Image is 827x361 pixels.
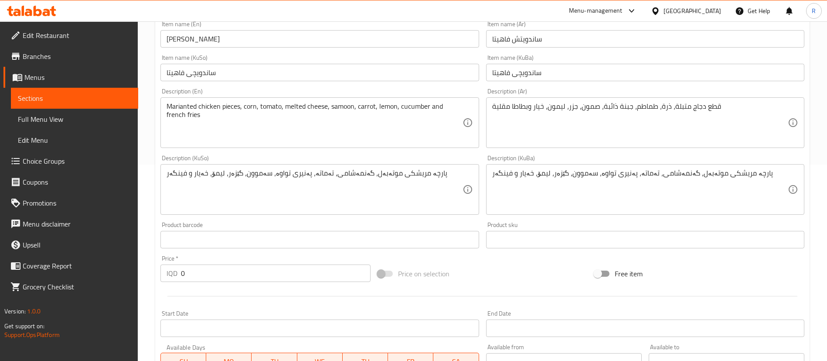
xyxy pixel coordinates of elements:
textarea: Marianted chicken pieces, corn, tomato, melted cheese, samoon, carrot, lemon, cucumber and french... [167,102,462,144]
span: Branches [23,51,131,62]
span: Grocery Checklist [23,282,131,292]
input: Please enter product sku [486,231,804,248]
input: Please enter price [181,265,371,282]
input: Enter name KuBa [486,64,804,81]
input: Enter name KuSo [160,64,479,81]
a: Grocery Checklist [3,276,138,297]
span: Promotions [23,198,131,208]
textarea: پارچە مریشکی موتەبەل، گەنمەشامی، تەماتە، پەنیری تواوە، سەموون، گێزەر، لیمۆ، خەیار و فینگەر [167,169,462,210]
span: R [812,6,816,16]
a: Sections [11,88,138,109]
input: Enter name Ar [486,30,804,48]
span: Upsell [23,240,131,250]
span: Get support on: [4,320,44,332]
a: Menus [3,67,138,88]
a: Edit Menu [11,130,138,151]
span: Full Menu View [18,114,131,124]
span: Coverage Report [23,261,131,271]
p: IQD [167,268,177,278]
a: Coupons [3,172,138,193]
a: Branches [3,46,138,67]
a: Menu disclaimer [3,213,138,234]
input: Enter name En [160,30,479,48]
span: Coupons [23,177,131,187]
a: Upsell [3,234,138,255]
span: 1.0.0 [27,306,41,317]
span: Price on selection [398,268,449,279]
span: Menu disclaimer [23,219,131,229]
span: Free item [615,268,643,279]
span: Menus [24,72,131,83]
input: Please enter product barcode [160,231,479,248]
span: Version: [4,306,26,317]
span: Sections [18,93,131,103]
textarea: قطع دجاج متبلة، ذرة، طماطم، جبنة ذائبة، صمون، جزر، ليمون، خيار وبطاطا مقلية [492,102,788,144]
span: Edit Restaurant [23,30,131,41]
a: Choice Groups [3,151,138,172]
a: Edit Restaurant [3,25,138,46]
span: Choice Groups [23,156,131,166]
textarea: پارچە مریشکی موتەبەل، گەنمەشامی، تەماتە، پەنیری تواوە، سەموون، گێزەر، لیمۆ، خەیار و فینگەر [492,169,788,210]
span: Edit Menu [18,135,131,145]
a: Promotions [3,193,138,213]
div: Menu-management [569,6,623,16]
a: Coverage Report [3,255,138,276]
div: [GEOGRAPHIC_DATA] [664,6,721,16]
a: Support.OpsPlatform [4,329,60,340]
a: Full Menu View [11,109,138,130]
